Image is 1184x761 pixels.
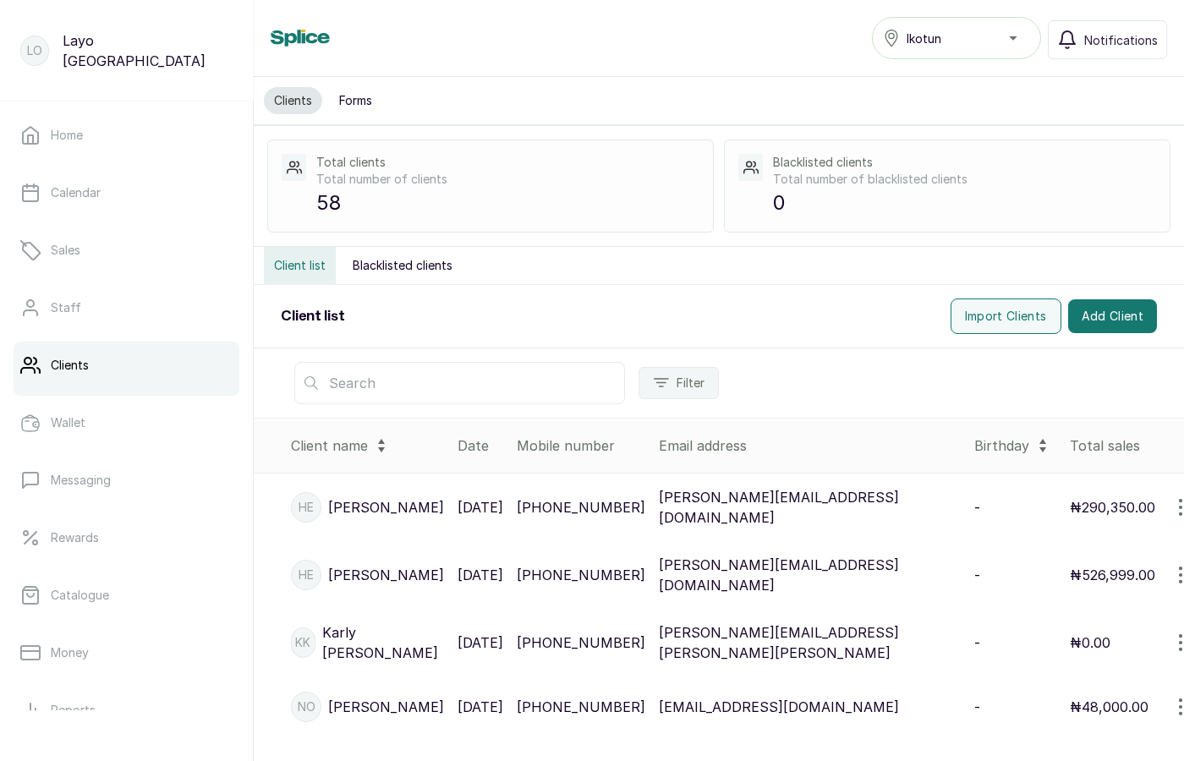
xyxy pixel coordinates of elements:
button: Add Client [1068,299,1158,333]
button: Blacklisted clients [343,247,463,284]
p: [DATE] [458,697,503,717]
p: [PHONE_NUMBER] [517,565,645,585]
p: Home [51,127,83,144]
p: Total number of clients [316,171,699,188]
p: [PERSON_NAME][EMAIL_ADDRESS][DOMAIN_NAME] [659,555,961,595]
div: Client name [291,432,444,459]
p: No [298,698,315,715]
button: Client list [264,247,336,284]
div: Date [458,435,503,456]
p: - [974,632,980,653]
button: Notifications [1048,20,1167,59]
p: Catalogue [51,587,109,604]
p: [PHONE_NUMBER] [517,497,645,517]
button: Ikotun [872,17,1041,59]
p: Karly [PERSON_NAME] [322,622,444,663]
p: Sales [51,242,80,259]
p: Layo [GEOGRAPHIC_DATA] [63,30,233,71]
p: [DATE] [458,632,503,653]
a: Money [14,629,239,676]
a: Clients [14,342,239,389]
p: - [974,697,980,717]
p: Rewards [51,529,99,546]
p: he [299,567,314,583]
p: [PERSON_NAME] [328,497,444,517]
p: Money [51,644,89,661]
span: Filter [677,375,704,391]
a: Sales [14,227,239,274]
p: Messaging [51,472,111,489]
p: ₦526,999.00 [1070,565,1155,585]
a: Wallet [14,399,239,446]
p: Blacklisted clients [773,154,1156,171]
a: Home [14,112,239,159]
p: [PERSON_NAME][EMAIL_ADDRESS][PERSON_NAME][PERSON_NAME] [659,622,961,663]
p: [EMAIL_ADDRESS][DOMAIN_NAME] [659,697,899,717]
a: Calendar [14,169,239,216]
a: Reports [14,687,239,734]
p: he [299,499,314,516]
p: 58 [316,188,699,218]
div: Mobile number [517,435,645,456]
a: Catalogue [14,572,239,619]
p: Calendar [51,184,101,201]
p: Wallet [51,414,85,431]
a: Messaging [14,457,239,504]
p: - [974,565,980,585]
div: Email address [659,435,961,456]
p: [PHONE_NUMBER] [517,632,645,653]
p: - [974,497,980,517]
p: ₦290,350.00 [1070,497,1155,517]
p: [PERSON_NAME][EMAIL_ADDRESS][DOMAIN_NAME] [659,487,961,528]
p: Clients [51,357,89,374]
p: Staff [51,299,81,316]
h2: Client list [281,306,345,326]
p: [PERSON_NAME] [328,697,444,717]
a: Rewards [14,514,239,561]
p: Reports [51,702,96,719]
a: Staff [14,284,239,331]
p: [PERSON_NAME] [328,565,444,585]
p: KK [295,634,310,651]
p: LO [27,42,42,59]
div: Birthday [974,432,1056,459]
p: ₦0.00 [1070,632,1110,653]
span: Ikotun [907,30,941,47]
p: Total clients [316,154,699,171]
p: [DATE] [458,565,503,585]
button: Filter [639,367,719,399]
input: Search [294,362,625,404]
button: Import Clients [951,298,1061,334]
p: [PHONE_NUMBER] [517,697,645,717]
p: [DATE] [458,497,503,517]
p: Total number of blacklisted clients [773,171,1156,188]
button: Clients [264,87,322,114]
button: Forms [329,87,382,114]
p: 0 [773,188,1156,218]
span: Notifications [1084,31,1158,49]
p: ₦48,000.00 [1070,697,1148,717]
